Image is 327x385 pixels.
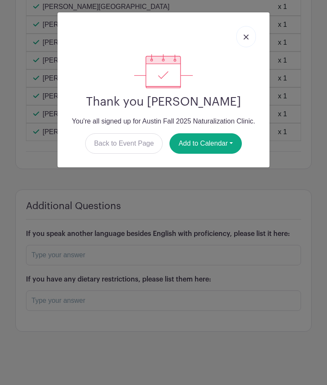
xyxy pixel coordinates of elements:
a: Back to Event Page [85,133,163,154]
img: close_button-5f87c8562297e5c2d7936805f587ecaba9071eb48480494691a3f1689db116b3.svg [244,34,249,40]
img: signup_complete-c468d5dda3e2740ee63a24cb0ba0d3ce5d8a4ecd24259e683200fb1569d990c8.svg [134,54,193,88]
h2: Thank you [PERSON_NAME] [64,95,263,109]
p: You're all signed up for Austin Fall 2025 Naturalization Clinic. [64,116,263,126]
button: Add to Calendar [169,133,242,154]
